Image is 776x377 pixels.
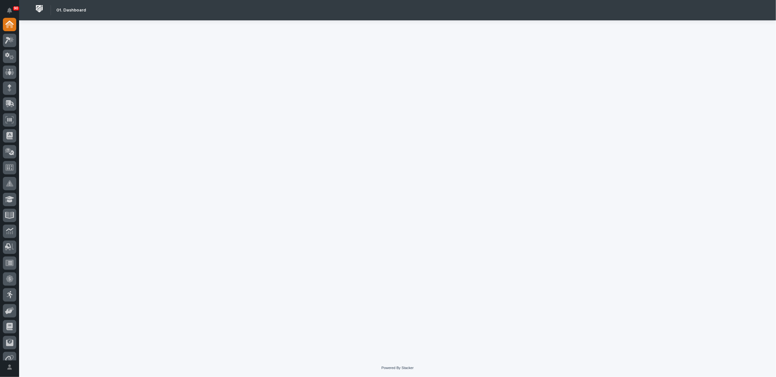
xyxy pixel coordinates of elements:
p: 90 [14,6,18,10]
h2: 01. Dashboard [56,8,86,13]
a: Powered By Stacker [381,366,414,370]
div: Notifications90 [8,8,16,18]
img: Workspace Logo [33,3,45,15]
button: Notifications [3,4,16,17]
